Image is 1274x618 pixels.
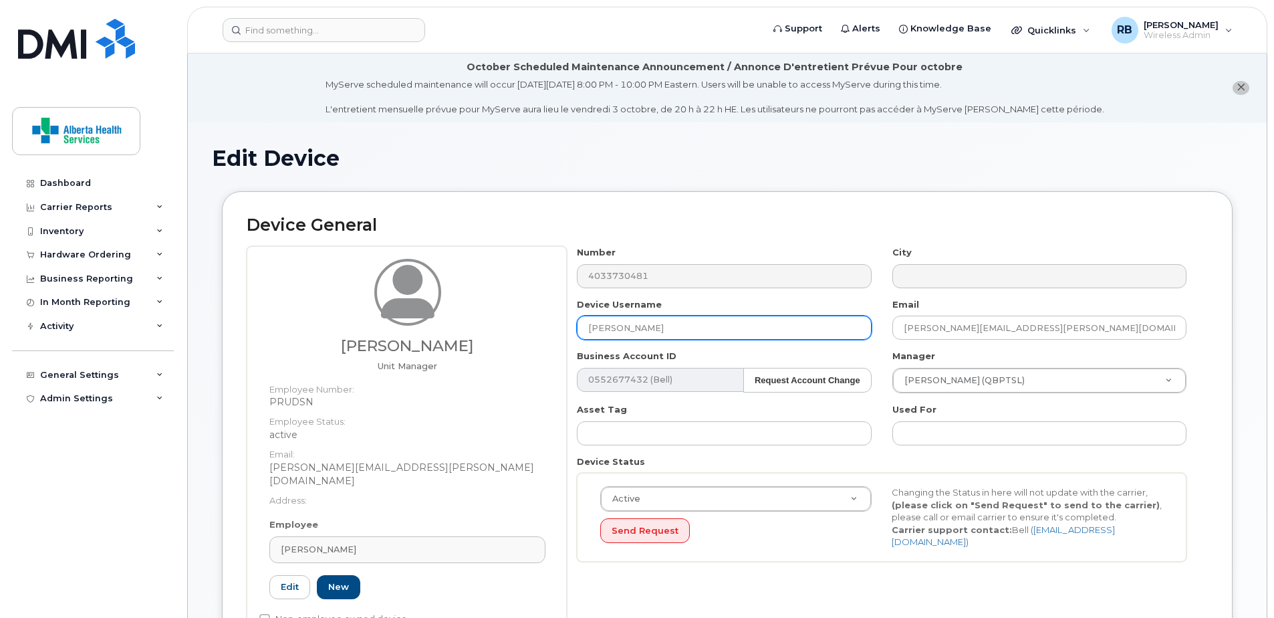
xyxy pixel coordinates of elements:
h2: Device General [247,216,1208,235]
dd: [PERSON_NAME][EMAIL_ADDRESS][PERSON_NAME][DOMAIN_NAME] [269,461,545,488]
div: MyServe scheduled maintenance will occur [DATE][DATE] 8:00 PM - 10:00 PM Eastern. Users will be u... [326,78,1104,116]
button: close notification [1233,81,1249,95]
label: Manager [892,350,935,363]
a: [EMAIL_ADDRESS][DOMAIN_NAME] [892,524,1115,548]
a: [PERSON_NAME] (QBPTSL) [893,369,1186,393]
dt: Email: [269,441,545,461]
strong: Request Account Change [755,375,860,385]
span: [PERSON_NAME] (QBPTSL) [896,375,1025,387]
label: Device Status [577,455,645,468]
a: Active [601,487,871,511]
dt: Employee Number: [269,377,545,396]
div: October Scheduled Maintenance Announcement / Annonce D'entretient Prévue Pour octobre [467,60,963,74]
span: [PERSON_NAME] [281,543,356,556]
label: Business Account ID [577,350,676,363]
div: Changing the Status in here will not update with the carrier, , please call or email carrier to e... [882,486,1173,548]
dd: PRUDSN [269,395,545,409]
label: Number [577,246,616,259]
button: Request Account Change [743,368,872,393]
label: Device Username [577,298,662,311]
span: Active [604,493,640,505]
label: Email [892,298,919,311]
h1: Edit Device [212,146,1243,170]
a: Edit [269,575,310,600]
dt: Employee Status: [269,409,545,428]
dd: active [269,428,545,441]
a: New [317,575,360,600]
dt: Address: [269,488,545,507]
span: Job title [378,360,437,371]
a: [PERSON_NAME] [269,536,545,563]
h3: [PERSON_NAME] [269,338,545,354]
label: Employee [269,518,318,531]
label: Used For [892,403,936,416]
label: City [892,246,912,259]
strong: Carrier support contact: [892,524,1012,535]
strong: (please click on "Send Request" to send to the carrier) [892,500,1160,510]
button: Send Request [600,518,690,543]
label: Asset Tag [577,403,627,416]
